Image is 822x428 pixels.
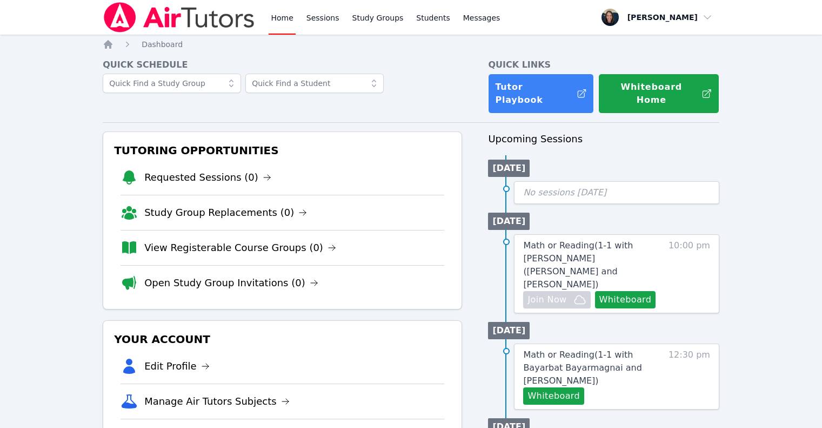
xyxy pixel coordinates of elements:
h3: Your Account [112,330,453,349]
a: Manage Air Tutors Subjects [144,394,290,409]
a: Math or Reading(1-1 with [PERSON_NAME] ([PERSON_NAME] and [PERSON_NAME]) [523,239,663,291]
span: 10:00 pm [669,239,710,308]
a: Math or Reading(1-1 with Bayarbat Bayarmagnai and [PERSON_NAME]) [523,348,663,387]
nav: Breadcrumb [103,39,719,50]
li: [DATE] [488,160,530,177]
img: Air Tutors [103,2,256,32]
span: Join Now [527,293,566,306]
span: No sessions [DATE] [523,187,606,197]
span: Messages [463,12,500,23]
a: Tutor Playbook [488,74,594,114]
a: Open Study Group Invitations (0) [144,275,318,291]
a: View Registerable Course Groups (0) [144,240,336,255]
button: Whiteboard Home [598,74,719,114]
span: 12:30 pm [669,348,710,405]
a: Dashboard [142,39,183,50]
button: Whiteboard [595,291,656,308]
button: Whiteboard [523,387,584,405]
li: [DATE] [488,322,530,339]
h3: Tutoring Opportunities [112,141,453,160]
li: [DATE] [488,213,530,230]
a: Edit Profile [144,359,210,374]
h4: Quick Links [488,58,719,71]
button: Join Now [523,291,590,308]
input: Quick Find a Study Group [103,74,241,93]
input: Quick Find a Student [245,74,384,93]
span: Dashboard [142,40,183,49]
a: Requested Sessions (0) [144,170,271,185]
span: Math or Reading ( 1-1 with [PERSON_NAME] ([PERSON_NAME] and [PERSON_NAME] ) [523,240,633,289]
a: Study Group Replacements (0) [144,205,307,220]
span: Math or Reading ( 1-1 with Bayarbat Bayarmagnai and [PERSON_NAME] ) [523,350,641,386]
h3: Upcoming Sessions [488,131,719,147]
h4: Quick Schedule [103,58,462,71]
